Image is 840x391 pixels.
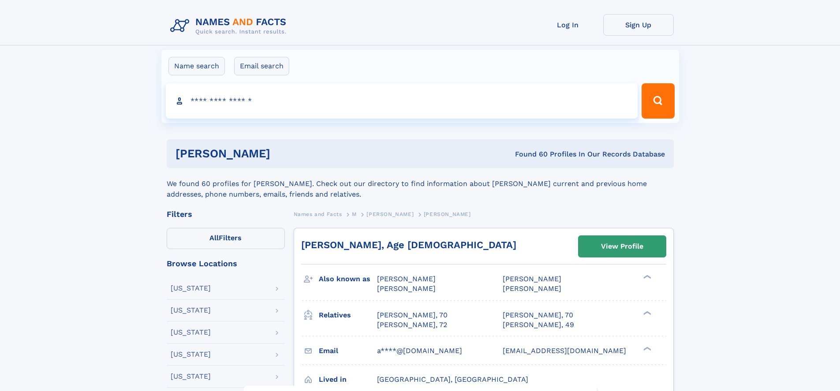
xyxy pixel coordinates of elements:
span: [GEOGRAPHIC_DATA], [GEOGRAPHIC_DATA] [377,375,528,384]
h3: Also known as [319,272,377,287]
div: Found 60 Profiles In Our Records Database [392,149,665,159]
h3: Relatives [319,308,377,323]
div: View Profile [601,236,643,257]
span: [PERSON_NAME] [377,275,436,283]
span: M [352,211,357,217]
span: [PERSON_NAME] [366,211,414,217]
a: [PERSON_NAME], Age [DEMOGRAPHIC_DATA] [301,239,516,250]
a: View Profile [579,236,666,257]
input: search input [166,83,638,119]
div: [US_STATE] [171,373,211,380]
a: [PERSON_NAME], 72 [377,320,447,330]
div: We found 60 profiles for [PERSON_NAME]. Check out our directory to find information about [PERSON... [167,168,674,200]
a: [PERSON_NAME], 70 [503,310,573,320]
span: [PERSON_NAME] [503,275,561,283]
a: [PERSON_NAME] [366,209,414,220]
h1: [PERSON_NAME] [175,148,393,159]
div: [US_STATE] [171,329,211,336]
label: Filters [167,228,285,249]
div: Browse Locations [167,260,285,268]
h3: Email [319,343,377,358]
a: [PERSON_NAME], 49 [503,320,574,330]
div: [US_STATE] [171,351,211,358]
a: Log In [533,14,603,36]
span: [EMAIL_ADDRESS][DOMAIN_NAME] [503,346,626,355]
div: Filters [167,210,285,218]
a: Names and Facts [294,209,342,220]
span: [PERSON_NAME] [424,211,471,217]
button: Search Button [642,83,674,119]
span: [PERSON_NAME] [503,284,561,293]
div: ❯ [641,310,652,316]
a: Sign Up [603,14,674,36]
div: [US_STATE] [171,307,211,314]
span: [PERSON_NAME] [377,284,436,293]
img: Logo Names and Facts [167,14,294,38]
div: [US_STATE] [171,285,211,292]
div: ❯ [641,274,652,280]
a: [PERSON_NAME], 70 [377,310,448,320]
a: M [352,209,357,220]
label: Name search [168,57,225,75]
div: ❯ [641,346,652,351]
h3: Lived in [319,372,377,387]
span: All [209,234,219,242]
label: Email search [234,57,289,75]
